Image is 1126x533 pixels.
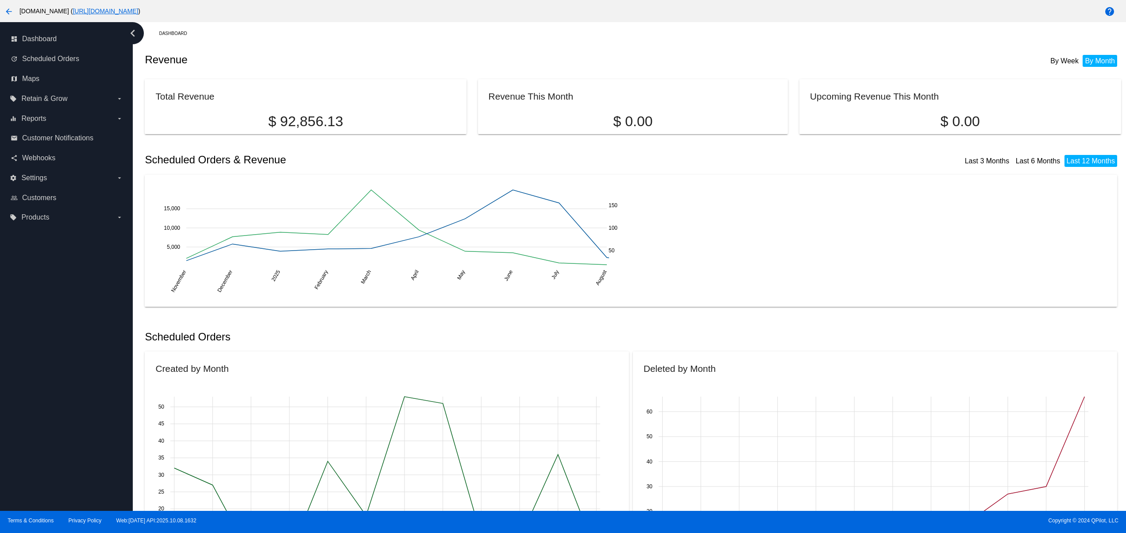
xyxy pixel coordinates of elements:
[550,269,560,280] text: July
[11,75,18,82] i: map
[456,269,466,281] text: May
[19,8,140,15] span: [DOMAIN_NAME] ( )
[11,35,18,42] i: dashboard
[116,518,197,524] a: Web:[DATE] API:2025.10.08.1632
[10,115,17,122] i: equalizer
[116,174,123,182] i: arrow_drop_down
[1067,157,1115,165] a: Last 12 Months
[1083,55,1117,67] li: By Month
[4,6,14,17] mat-icon: arrow_back
[158,404,165,410] text: 50
[167,243,180,250] text: 5,000
[22,55,79,63] span: Scheduled Orders
[313,269,329,290] text: February
[647,459,653,465] text: 40
[164,224,181,231] text: 10,000
[647,409,653,415] text: 60
[22,194,56,202] span: Customers
[21,95,67,103] span: Retain & Grow
[158,472,165,478] text: 30
[158,421,165,427] text: 45
[409,269,420,281] text: April
[155,113,455,130] p: $ 92,856.13
[647,483,653,490] text: 30
[270,269,282,282] text: 2025
[69,518,102,524] a: Privacy Policy
[21,115,46,123] span: Reports
[810,91,939,101] h2: Upcoming Revenue This Month
[489,113,778,130] p: $ 0.00
[644,363,716,374] h2: Deleted by Month
[126,26,140,40] i: chevron_left
[11,151,123,165] a: share Webhooks
[116,214,123,221] i: arrow_drop_down
[145,54,633,66] h2: Revenue
[145,331,633,343] h2: Scheduled Orders
[1104,6,1115,17] mat-icon: help
[11,32,123,46] a: dashboard Dashboard
[965,157,1010,165] a: Last 3 Months
[158,455,165,461] text: 35
[11,191,123,205] a: people_outline Customers
[11,55,18,62] i: update
[1016,157,1060,165] a: Last 6 Months
[503,269,514,282] text: June
[116,115,123,122] i: arrow_drop_down
[11,135,18,142] i: email
[11,154,18,162] i: share
[10,95,17,102] i: local_offer
[21,213,49,221] span: Products
[489,91,574,101] h2: Revenue This Month
[170,269,188,293] text: November
[609,202,617,209] text: 150
[11,72,123,86] a: map Maps
[21,174,47,182] span: Settings
[22,75,39,83] span: Maps
[158,506,165,512] text: 20
[8,518,54,524] a: Terms & Conditions
[116,95,123,102] i: arrow_drop_down
[158,438,165,444] text: 40
[11,194,18,201] i: people_outline
[155,91,214,101] h2: Total Revenue
[594,269,608,286] text: August
[1048,55,1081,67] li: By Week
[609,247,615,254] text: 50
[22,154,55,162] span: Webhooks
[11,52,123,66] a: update Scheduled Orders
[609,225,617,231] text: 100
[810,113,1110,130] p: $ 0.00
[73,8,138,15] a: [URL][DOMAIN_NAME]
[360,269,373,285] text: March
[647,509,653,515] text: 20
[647,434,653,440] text: 50
[10,214,17,221] i: local_offer
[571,518,1118,524] span: Copyright © 2024 QPilot, LLC
[11,131,123,145] a: email Customer Notifications
[216,269,234,293] text: December
[155,363,228,374] h2: Created by Month
[145,154,633,166] h2: Scheduled Orders & Revenue
[22,134,93,142] span: Customer Notifications
[164,205,181,212] text: 15,000
[22,35,57,43] span: Dashboard
[159,27,195,40] a: Dashboard
[10,174,17,182] i: settings
[158,489,165,495] text: 25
